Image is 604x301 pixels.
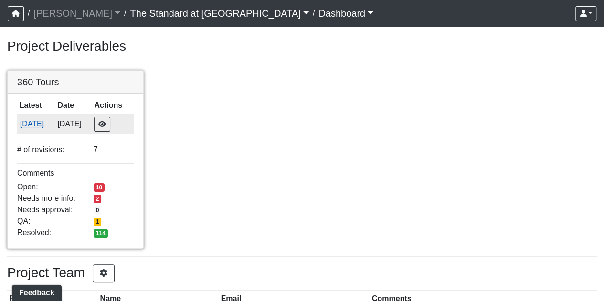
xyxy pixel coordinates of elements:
[309,4,318,23] span: /
[318,4,373,23] a: Dashboard
[33,4,120,23] a: [PERSON_NAME]
[24,4,33,23] span: /
[7,38,597,54] h3: Project Deliverables
[7,264,597,282] h3: Project Team
[130,4,308,23] a: The Standard at [GEOGRAPHIC_DATA]
[17,114,55,134] td: 3HATES8gWtqzsqyYPwitCq
[20,118,53,130] button: [DATE]
[120,4,130,23] span: /
[7,282,64,301] iframe: Ybug feedback widget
